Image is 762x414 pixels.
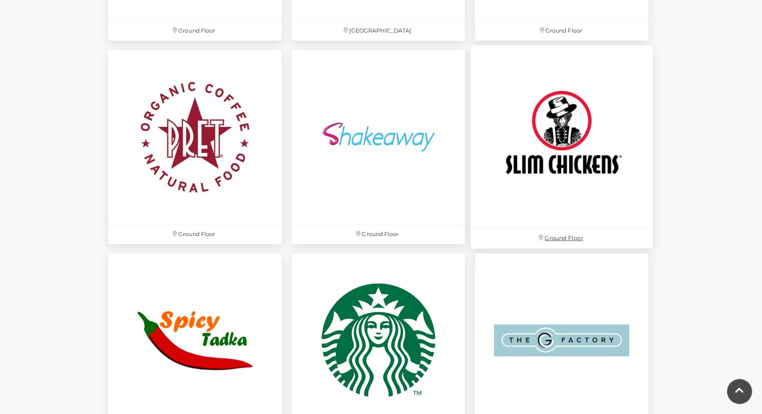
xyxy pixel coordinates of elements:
[465,40,658,254] a: Ground Floor
[108,225,282,244] p: Ground Floor
[108,21,282,41] p: Ground Floor
[103,45,287,249] a: Ground Floor
[287,45,470,249] a: Ground Floor
[292,225,465,244] p: Ground Floor
[292,21,465,41] p: [GEOGRAPHIC_DATA]
[470,228,653,249] p: Ground Floor
[475,21,648,41] p: Ground Floor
